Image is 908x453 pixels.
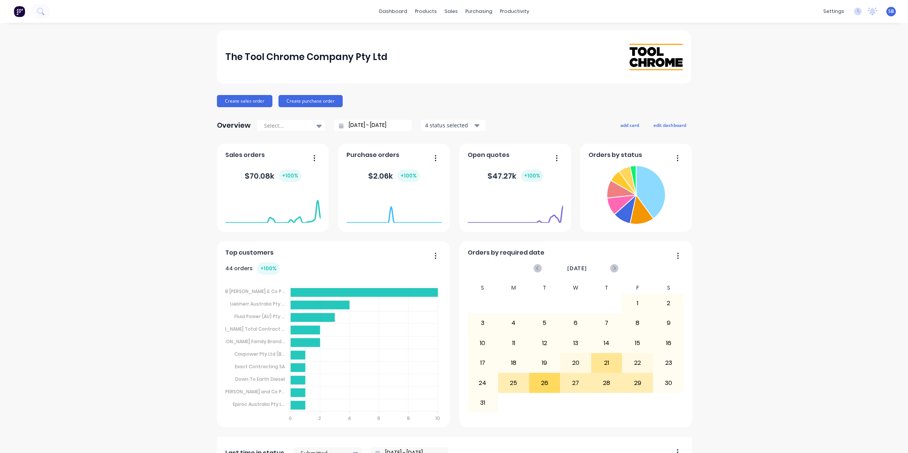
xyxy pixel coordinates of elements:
div: 1 [622,294,653,313]
div: 22 [622,353,653,372]
span: Purchase orders [346,150,399,160]
div: 4 [498,314,529,333]
span: SB [888,8,894,15]
div: 3 [468,314,498,333]
span: Orders by status [588,150,642,160]
div: $ 47.27k [487,169,543,182]
button: 4 status selected [421,120,486,131]
a: dashboard [375,6,411,17]
div: 31 [468,393,498,412]
tspan: 6 [377,415,380,421]
tspan: Exact Contracting SA [235,363,285,370]
div: 14 [592,334,622,353]
div: 27 [560,373,591,392]
div: 25 [498,373,529,392]
div: 44 orders [225,262,280,275]
div: settings [819,6,848,17]
span: [DATE] [567,264,587,272]
div: S [467,282,498,293]
div: sales [441,6,462,17]
div: 9 [653,314,684,333]
div: 10 [468,334,498,353]
button: add card [615,120,644,130]
tspan: Epiroc Australia Pty L... [233,401,285,407]
div: + 100 % [397,169,420,182]
div: 28 [592,373,622,392]
div: Overview [217,118,251,133]
img: Factory [14,6,25,17]
div: 7 [592,314,622,333]
div: 18 [498,353,529,372]
div: W [560,282,591,293]
div: + 100 % [257,262,280,275]
div: 29 [622,373,653,392]
span: Open quotes [468,150,509,160]
div: T [591,282,622,293]
div: 12 [530,334,560,353]
div: 17 [468,353,498,372]
tspan: 4 [348,415,351,421]
span: Top customers [225,248,274,257]
div: productivity [496,6,533,17]
div: M [498,282,529,293]
button: Create sales order [217,95,272,107]
div: 21 [592,353,622,372]
div: 11 [498,334,529,353]
div: T [529,282,560,293]
div: 2 [653,294,684,313]
div: F [622,282,653,293]
tspan: Liebherr Australia Pty ... [230,301,285,307]
tspan: 2 [318,415,321,421]
div: 15 [622,334,653,353]
button: edit dashboard [649,120,691,130]
tspan: [PERSON_NAME] Total Contract ... [207,326,285,332]
div: products [411,6,441,17]
tspan: Fluid Power (AU) Pty ... [234,313,285,320]
tspan: [PERSON_NAME] and Co P... [224,388,285,395]
img: The Tool Chrome Company Pty Ltd [630,44,683,70]
tspan: Down To Earth Diesel [235,376,285,382]
div: 13 [560,334,591,353]
div: purchasing [462,6,496,17]
div: 24 [468,373,498,392]
tspan: 8 [407,415,410,421]
div: 16 [653,334,684,353]
div: 6 [560,314,591,333]
div: 20 [560,353,591,372]
div: 26 [530,373,560,392]
div: $ 2.06k [368,169,420,182]
div: S [653,282,684,293]
tspan: MB [PERSON_NAME] & Co P... [221,288,285,295]
span: Sales orders [225,150,265,160]
div: 8 [622,314,653,333]
div: 4 status selected [425,121,473,129]
div: + 100 % [279,169,301,182]
tspan: 10 [436,415,440,421]
div: 23 [653,353,684,372]
tspan: [PERSON_NAME] Family Brand... [214,338,285,345]
div: 5 [530,314,560,333]
tspan: 0 [289,415,292,421]
div: $ 70.08k [245,169,301,182]
tspan: Cavpower Pty Ltd (B... [234,351,285,357]
div: The Tool Chrome Company Pty Ltd [225,49,388,65]
div: 30 [653,373,684,392]
div: 19 [530,353,560,372]
div: + 100 % [521,169,543,182]
button: Create purchase order [278,95,343,107]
